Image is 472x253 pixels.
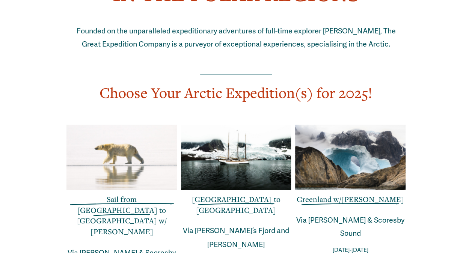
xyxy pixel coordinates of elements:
span: Founded on the unparalleled expeditionary adventures of full-time explorer [PERSON_NAME], The Gre... [76,27,397,49]
span: Choose Your Arctic Expedition(s) for 2025! [100,83,372,102]
a: [GEOGRAPHIC_DATA] to [GEOGRAPHIC_DATA] [192,194,280,215]
p: Via [PERSON_NAME]’s Fjord and [PERSON_NAME] [181,224,291,251]
a: Greenland w/[PERSON_NAME] [297,194,404,204]
a: Sail from [GEOGRAPHIC_DATA] to [GEOGRAPHIC_DATA] w/ [PERSON_NAME] [77,194,167,236]
p: Via [PERSON_NAME] & Scoresby Sound [295,214,405,240]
